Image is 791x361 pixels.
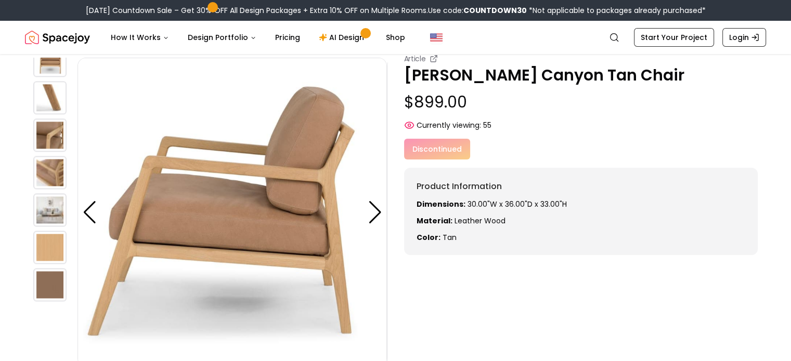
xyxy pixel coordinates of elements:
img: United States [430,31,443,44]
img: https://storage.googleapis.com/spacejoy-main/assets/5f0deec866c3f4002e518e14/product_5_pd52ho64ad8 [33,118,67,152]
img: Spacejoy Logo [25,27,90,48]
img: https://storage.googleapis.com/spacejoy-main/assets/5f0deec866c3f4002e518e14/product_3_p4hpf5cc709k [33,44,67,77]
div: [DATE] Countdown Sale – Get 30% OFF All Design Packages + Extra 10% OFF on Multiple Rooms. [86,5,706,16]
p: $899.00 [404,93,758,112]
p: 30.00"W x 36.00"D x 33.00"H [417,199,746,209]
strong: Dimensions: [417,199,465,209]
img: https://storage.googleapis.com/spacejoy-main/assets/5f0deec866c3f4002e518e14/product_0_2d92hbe2imo4 [33,231,67,264]
a: Start Your Project [634,28,714,47]
p: [PERSON_NAME] Canyon Tan Chair [404,66,758,85]
img: https://storage.googleapis.com/spacejoy-main/assets/5f0deec866c3f4002e518e14/product_1_h8464ao67lm5 [33,268,67,301]
a: Shop [378,27,413,48]
button: Design Portfolio [179,27,265,48]
strong: Material: [417,216,452,226]
span: Use code: [428,5,527,16]
img: https://storage.googleapis.com/spacejoy-main/assets/5f0deec866c3f4002e518e14/product_4_cl7olnoi6k0e [33,81,67,114]
a: Pricing [267,27,308,48]
img: https://storage.googleapis.com/spacejoy-main/assets/5f0deec866c3f4002e518e14/product_7_elbeilo3gmgk [33,193,67,226]
img: https://storage.googleapis.com/spacejoy-main/assets/5f0deec866c3f4002e518e14/product_6_57k8lf3p7al9 [33,156,67,189]
nav: Main [102,27,413,48]
strong: Color: [417,232,440,243]
button: How It Works [102,27,177,48]
a: Login [722,28,766,47]
a: Spacejoy [25,27,90,48]
span: tan [443,232,457,243]
a: AI Design [310,27,375,48]
span: leather wood [455,216,505,226]
b: COUNTDOWN30 [463,5,527,16]
span: 55 [483,120,491,130]
nav: Global [25,21,766,54]
h6: Product Information [417,180,746,193]
small: Article [404,54,426,64]
span: Currently viewing: [417,120,481,130]
span: *Not applicable to packages already purchased* [527,5,706,16]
